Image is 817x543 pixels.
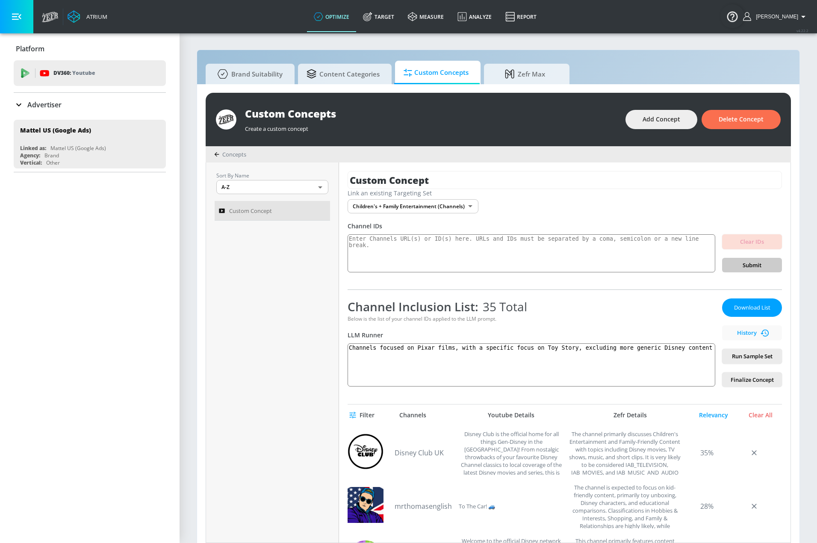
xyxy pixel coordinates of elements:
[46,159,60,166] div: Other
[643,114,680,125] span: Add Concept
[702,110,781,129] button: Delete Concept
[729,351,775,361] span: Run Sample Set
[307,1,356,32] a: optimize
[245,121,617,133] div: Create a custom concept
[68,10,107,23] a: Atrium
[245,106,617,121] div: Custom Concepts
[14,120,166,168] div: Mattel US (Google Ads)Linked as:Mattel US (Google Ads)Agency:BrandVertical:Other
[395,502,454,511] a: mrthomasenglish
[348,315,715,322] div: Below is the list of your channel IDs applied to the LLM prompt.
[83,13,107,21] div: Atrium
[348,331,715,339] div: LLM Runner
[404,62,469,83] span: Custom Concepts
[726,328,779,338] span: History
[752,14,798,20] span: login as: justin.nim@zefr.com
[20,159,42,166] div: Vertical:
[14,37,166,61] div: Platform
[686,430,729,475] div: 35%
[20,145,46,152] div: Linked as:
[16,44,44,53] p: Platform
[215,201,330,221] a: Custom Concept
[348,199,478,213] div: Children's + Family Entertainment (Channels)
[214,151,246,158] div: Concepts
[395,448,454,457] a: Disney Club UK
[348,407,378,423] button: Filter
[14,93,166,117] div: Advertiser
[498,1,543,32] a: Report
[53,68,95,78] p: DV360:
[44,152,59,159] div: Brand
[729,237,775,247] span: Clear IDs
[27,100,62,109] p: Advertiser
[348,343,715,387] textarea: Channels focused on Pixar films, with a specific focus on Toy Story, excluding more generic Disne...
[722,325,782,340] button: History
[722,234,782,249] button: Clear IDs
[348,222,782,230] div: Channel IDs
[14,60,166,86] div: DV360: Youtube
[719,114,764,125] span: Delete Concept
[20,126,91,134] div: Mattel US (Google Ads)
[229,206,272,216] span: Custom Concept
[351,410,375,421] span: Filter
[348,434,383,469] img: UCLeuoGy_hUDTBf5Hk0ynrpQ
[222,151,246,158] span: Concepts
[625,110,697,129] button: Add Concept
[401,1,451,32] a: measure
[348,298,715,315] div: Channel Inclusion List:
[216,171,328,180] p: Sort By Name
[459,430,564,475] div: Disney Club is the official home for all things Gen-Disney in the UK! From nostalgic throwbacks o...
[454,411,568,419] div: Youtube Details
[348,487,383,523] img: UCv3cvTwgQy8nPj01yvn2yuw
[743,12,808,22] button: [PERSON_NAME]
[214,64,283,84] span: Brand Suitability
[451,1,498,32] a: Analyze
[72,68,95,77] p: Youtube
[731,303,773,313] span: Download List
[722,298,782,317] button: Download List
[686,484,729,528] div: 28%
[348,189,782,197] div: Link an existing Targeting Set
[569,484,681,528] div: The channel is expected to focus on kid-friendly content, primarily toy unboxing, Disney characte...
[459,484,495,528] div: To The Car! 🚙
[356,1,401,32] a: Target
[722,372,782,387] button: Finalize Concept
[729,375,775,385] span: Finalize Concept
[569,430,681,475] div: The channel primarily discusses Children's Entertainment and Family-Friendly Content with topics ...
[739,411,782,419] div: Clear All
[572,411,688,419] div: Zefr Details
[692,411,735,419] div: Relevancy
[399,411,426,419] div: Channels
[478,298,527,315] span: 35 Total
[796,28,808,33] span: v 4.22.2
[307,64,380,84] span: Content Categories
[20,152,40,159] div: Agency:
[720,4,744,28] button: Open Resource Center
[493,64,557,84] span: Zefr Max
[50,145,106,152] div: Mattel US (Google Ads)
[722,349,782,364] button: Run Sample Set
[216,180,328,194] div: A-Z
